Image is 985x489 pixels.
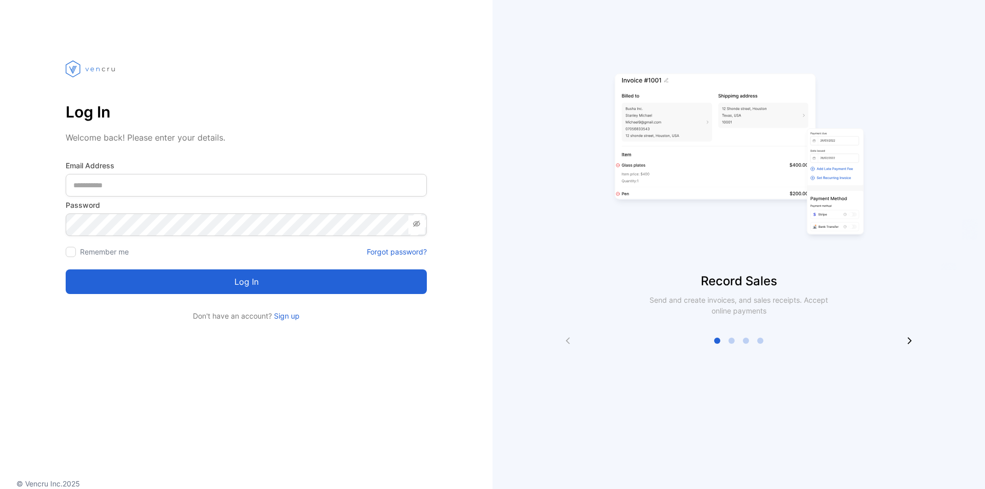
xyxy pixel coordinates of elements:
p: Log In [66,100,427,124]
a: Forgot password? [367,246,427,257]
img: slider image [610,41,867,272]
p: Welcome back! Please enter your details. [66,131,427,144]
p: Record Sales [493,272,985,290]
label: Email Address [66,160,427,171]
img: vencru logo [66,41,117,96]
label: Password [66,200,427,210]
a: Sign up [272,311,300,320]
p: Send and create invoices, and sales receipts. Accept online payments [640,295,837,316]
p: Don't have an account? [66,310,427,321]
label: Remember me [80,247,129,256]
button: Log in [66,269,427,294]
